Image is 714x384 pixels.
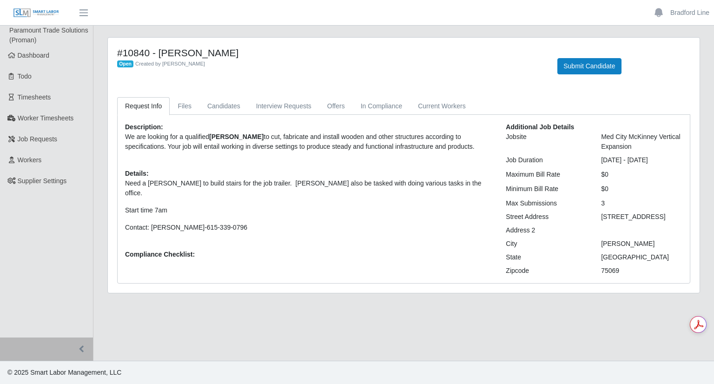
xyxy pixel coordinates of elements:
[125,251,195,258] b: Compliance Checklist:
[594,252,689,262] div: [GEOGRAPHIC_DATA]
[594,212,689,222] div: [STREET_ADDRESS]
[18,73,32,80] span: Todo
[499,212,594,222] div: Street Address
[594,184,689,194] div: $0
[117,97,170,115] a: Request Info
[18,135,58,143] span: Job Requests
[125,170,149,177] b: Details:
[410,97,473,115] a: Current Workers
[125,132,492,152] p: We are looking for a qualified to cut, fabricate and install wooden and other structures accordin...
[18,52,50,59] span: Dashboard
[248,97,319,115] a: Interview Requests
[499,199,594,208] div: Max Submissions
[499,170,594,179] div: Maximum Bill Rate
[499,132,594,152] div: Jobsite
[499,184,594,194] div: Minimum Bill Rate
[9,26,88,44] span: Paramount Trade Solutions (Proman)
[199,97,248,115] a: Candidates
[18,93,51,101] span: Timesheets
[594,155,689,165] div: [DATE] - [DATE]
[135,61,205,66] span: Created by [PERSON_NAME]
[319,97,353,115] a: Offers
[125,205,492,215] p: Start time 7am
[353,97,410,115] a: In Compliance
[18,114,73,122] span: Worker Timesheets
[594,266,689,276] div: 75069
[499,266,594,276] div: Zipcode
[594,132,689,152] div: Med City McKinney Vertical Expansion
[13,8,59,18] img: SLM Logo
[506,123,574,131] b: Additional Job Details
[209,133,264,140] strong: [PERSON_NAME]
[125,123,163,131] b: Description:
[670,8,709,18] a: Bradford Line
[7,369,121,376] span: © 2025 Smart Labor Management, LLC
[18,177,67,185] span: Supplier Settings
[499,225,594,235] div: Address 2
[499,155,594,165] div: Job Duration
[594,239,689,249] div: [PERSON_NAME]
[117,47,543,59] h4: #10840 - [PERSON_NAME]
[125,179,492,198] p: Need a [PERSON_NAME] to build stairs for the job trailer. [PERSON_NAME] also be tasked with doing...
[499,252,594,262] div: State
[499,239,594,249] div: City
[18,156,42,164] span: Workers
[594,170,689,179] div: $0
[125,223,492,232] p: Contact: [PERSON_NAME]-615-339-0796
[117,60,133,68] span: Open
[594,199,689,208] div: 3
[170,97,199,115] a: Files
[557,58,621,74] button: Submit Candidate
